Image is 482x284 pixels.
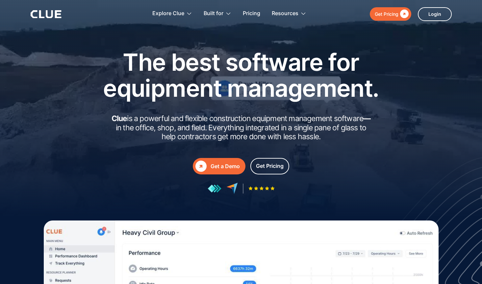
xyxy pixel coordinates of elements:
[375,10,398,18] div: Get Pricing
[248,186,275,191] img: Five-star rating icon
[193,158,245,174] a: Get a Demo
[93,49,389,101] h1: The best software for equipment management.
[370,7,411,21] a: Get Pricing
[208,184,221,193] img: reviews at getapp
[204,3,223,24] div: Built for
[110,114,373,142] h2: is a powerful and flexible construction equipment management software in the office, shop, and fi...
[363,114,370,123] strong: —
[226,183,238,194] img: reviews at capterra
[398,10,409,18] div: 
[152,3,184,24] div: Explore Clue
[256,162,284,170] div: Get Pricing
[272,3,298,24] div: Resources
[250,158,289,174] a: Get Pricing
[243,3,260,24] a: Pricing
[211,162,240,170] div: Get a Demo
[195,161,207,172] div: 
[418,7,452,21] a: Login
[112,114,127,123] strong: Clue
